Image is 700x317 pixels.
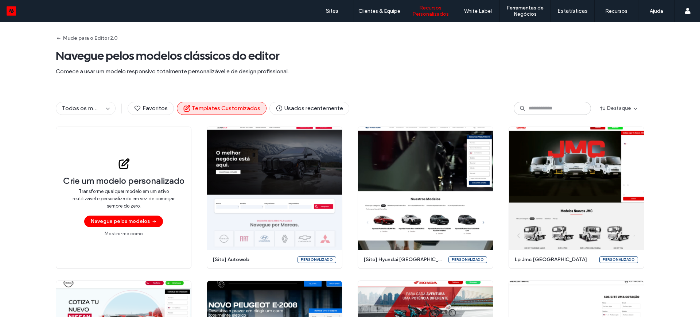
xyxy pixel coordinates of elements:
[213,256,293,263] span: [site] autoweb
[405,5,456,17] label: Recursos Personalizados
[63,175,184,186] span: Crie um modelo personalizado
[56,67,644,76] span: Comece a usar um modelo responsivo totalmente personalizável e de design profissional.
[364,256,444,263] span: [site] hyundai [GEOGRAPHIC_DATA]
[84,216,163,227] button: Navegue pelos modelos
[358,8,400,14] label: Clientes & Equipe
[134,104,168,112] span: Favoritos
[56,32,118,44] button: Mude para o Editor 2.0
[500,5,551,17] label: Ferramentas de Negócios
[105,230,143,237] a: Mostre-me como
[276,104,343,112] span: Usados recentemente
[326,8,338,14] label: Sites
[177,102,267,115] button: Templates Customizados
[448,256,487,263] div: Personalizado
[56,49,644,63] span: Navegue pelos modelos clássicos do editor
[128,102,174,115] button: Favoritos
[56,102,104,115] button: Todos os modelos
[650,8,663,14] label: Ajuda
[464,8,492,14] label: White Label
[599,256,638,263] div: Personalizado
[605,8,627,14] label: Recursos
[71,188,176,210] span: Transforme qualquer modelo em um ativo reutilizável e personalizado em vez de começar sempre do z...
[515,256,595,263] span: lp jmc [GEOGRAPHIC_DATA]
[297,256,336,263] div: Personalizado
[183,104,260,112] span: Templates Customizados
[557,8,588,14] label: Estatísticas
[62,105,111,112] span: Todos os modelos
[269,102,349,115] button: Usados recentemente
[594,103,644,114] button: Destaque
